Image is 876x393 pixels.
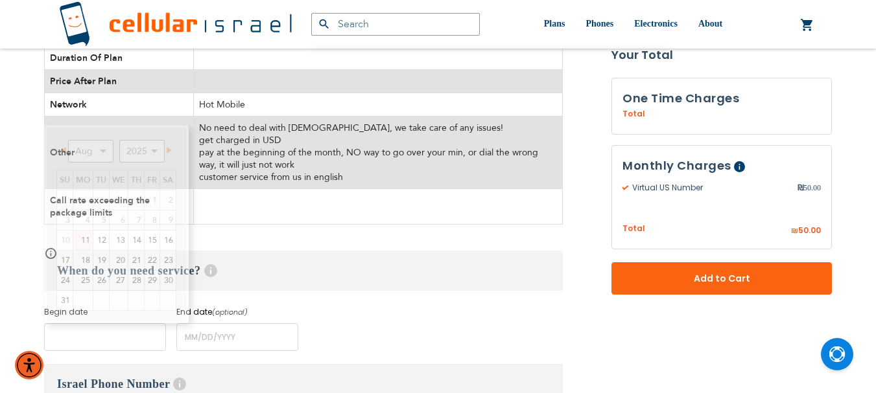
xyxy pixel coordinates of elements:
[204,264,217,277] span: Help
[622,182,798,194] span: Virtual US Number
[145,210,160,230] span: 8
[128,271,144,290] a: 28
[128,251,144,270] a: 21
[586,19,613,28] span: Phones
[93,251,109,270] a: 19
[544,19,565,28] span: Plans
[57,230,73,250] span: 10
[173,377,186,390] span: Help
[128,210,144,230] span: 7
[176,306,298,318] label: End date
[147,174,157,186] span: Friday
[159,142,175,158] a: Next
[622,157,731,174] span: Monthly Charges
[145,230,160,250] a: 15
[60,174,70,186] span: Sunday
[622,108,645,120] span: Total
[44,323,166,351] input: MM/DD/YYYY
[160,230,176,250] a: 16
[45,47,194,70] td: Duration Of Plan
[160,190,176,210] span: 2
[73,251,93,270] a: 18
[160,271,176,290] a: 30
[798,182,821,194] span: 50.00
[145,271,160,290] a: 29
[110,210,128,230] span: 6
[59,1,292,47] img: Cellular Israel Logo
[128,230,144,250] a: 14
[160,251,176,270] a: 23
[791,225,798,237] span: ₪
[112,174,125,186] span: Wednesday
[57,251,73,270] a: 17
[734,161,745,172] span: Help
[622,223,645,235] span: Total
[194,93,563,117] td: Hot Mobile
[110,230,128,250] a: 13
[44,251,563,291] h3: When do you need service?
[57,271,73,290] a: 24
[145,190,160,210] span: 1
[311,13,480,36] input: Search
[611,263,832,295] button: Add to Cart
[176,323,298,351] input: MM/DD/YYYY
[58,142,74,158] a: Prev
[110,251,128,270] a: 20
[73,271,93,290] a: 25
[93,230,109,250] a: 12
[57,291,73,310] a: 31
[110,271,128,290] a: 27
[57,210,73,230] span: 3
[698,19,722,28] span: About
[15,351,43,379] div: Accessibility Menu
[76,174,90,186] span: Monday
[131,174,141,186] span: Thursday
[73,230,93,250] a: 11
[96,174,106,186] span: Tuesday
[93,271,109,290] a: 26
[611,45,832,65] strong: Your Total
[145,251,160,270] a: 22
[45,93,194,117] td: Network
[167,147,172,153] span: Next
[622,89,821,108] h3: One Time Charges
[194,117,563,189] td: No need to deal with [DEMOGRAPHIC_DATA], we take care of any issues! get charged in USD pay at th...
[798,225,821,236] span: 50.00
[212,307,248,317] i: (optional)
[634,19,678,28] span: Electronics
[61,147,66,153] span: Prev
[798,182,803,194] span: ₪
[45,117,194,189] td: Other
[45,70,194,93] td: Price After Plan
[73,210,93,230] span: 4
[68,140,113,163] select: Select month
[163,174,173,186] span: Saturday
[654,272,789,286] span: Add to Cart
[160,210,176,230] span: 9
[93,210,109,230] span: 5
[119,140,165,163] select: Select year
